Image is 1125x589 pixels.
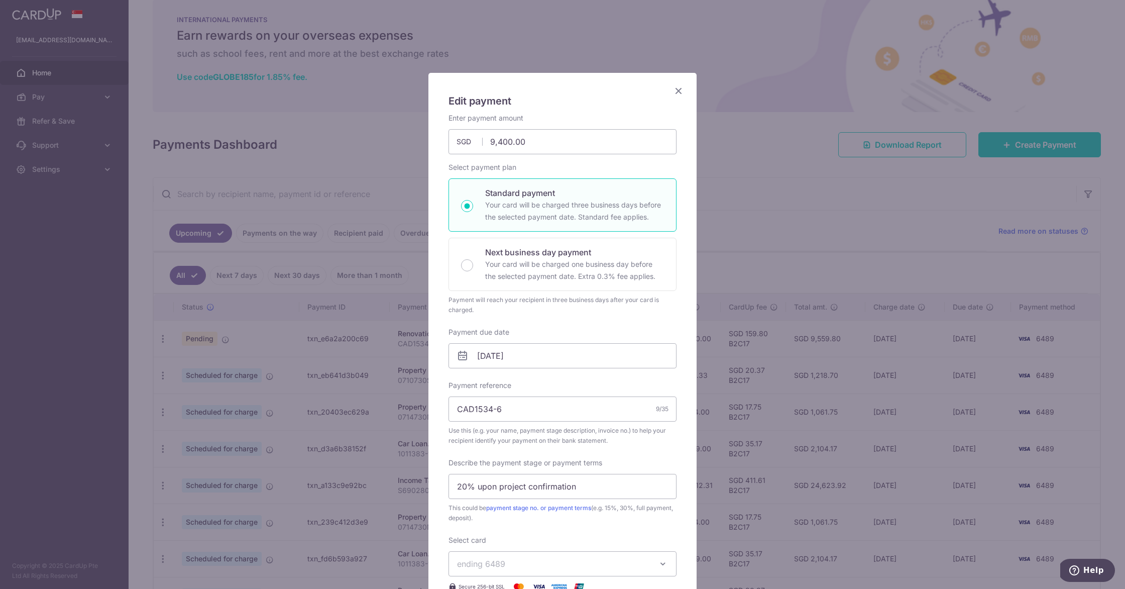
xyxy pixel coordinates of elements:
[448,343,677,368] input: DD / MM / YYYY
[485,246,664,258] p: Next business day payment
[485,187,664,199] p: Standard payment
[448,551,677,576] button: ending 6489
[448,535,486,545] label: Select card
[485,258,664,282] p: Your card will be charged one business day before the selected payment date. Extra 0.3% fee applies.
[1060,559,1115,584] iframe: Opens a widget where you can find more information
[448,458,602,468] label: Describe the payment stage or payment terms
[672,85,685,97] button: Close
[448,129,677,154] input: 0.00
[448,426,677,446] span: Use this (e.g. your name, payment stage description, invoice no.) to help your recipient identify...
[448,503,677,523] span: This could be (e.g. 15%, 30%, full payment, deposit).
[656,404,668,414] div: 9/35
[485,199,664,223] p: Your card will be charged three business days before the selected payment date. Standard fee appl...
[448,93,677,109] h5: Edit payment
[448,113,523,123] label: Enter payment amount
[457,137,483,147] span: SGD
[457,559,505,569] span: ending 6489
[448,380,511,390] label: Payment reference
[448,295,677,315] div: Payment will reach your recipient in three business days after your card is charged.
[448,162,516,172] label: Select payment plan
[486,504,591,512] a: payment stage no. or payment terms
[448,327,509,337] label: Payment due date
